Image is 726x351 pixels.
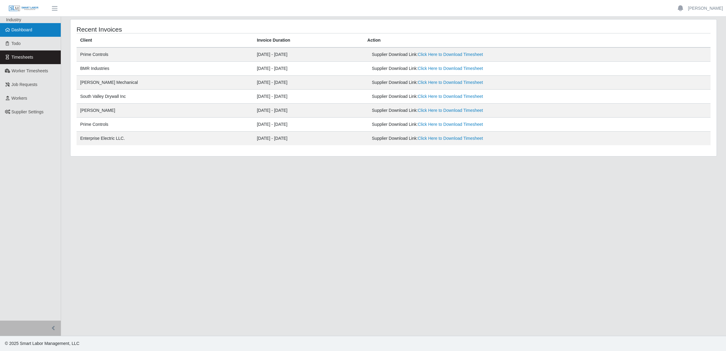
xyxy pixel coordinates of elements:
td: Enterprise Electric LLC. [77,132,253,146]
th: Client [77,33,253,48]
span: Industry [6,17,21,22]
span: Job Requests [12,82,38,87]
div: Supplier Download Link: [372,107,589,114]
td: [PERSON_NAME] [77,104,253,118]
td: Prime Controls [77,118,253,132]
td: [DATE] - [DATE] [253,132,364,146]
span: © 2025 Smart Labor Management, LLC [5,341,79,346]
img: SLM Logo [9,5,39,12]
a: Click Here to Download Timesheet [418,80,483,85]
div: Supplier Download Link: [372,51,589,58]
a: Click Here to Download Timesheet [418,52,483,57]
td: [DATE] - [DATE] [253,76,364,90]
span: Timesheets [12,55,33,60]
td: [PERSON_NAME] Mechanical [77,76,253,90]
div: Supplier Download Link: [372,135,589,142]
span: Supplier Settings [12,109,44,114]
td: BMR Industries [77,62,253,76]
a: Click Here to Download Timesheet [418,136,483,141]
span: Todo [12,41,21,46]
div: Supplier Download Link: [372,121,589,128]
td: Prime Controls [77,47,253,62]
td: [DATE] - [DATE] [253,118,364,132]
a: Click Here to Download Timesheet [418,108,483,113]
td: South Valley Drywall Inc [77,90,253,104]
a: [PERSON_NAME] [688,5,723,12]
td: [DATE] - [DATE] [253,47,364,62]
span: Worker Timesheets [12,68,48,73]
td: [DATE] - [DATE] [253,62,364,76]
th: Action [364,33,711,48]
span: Workers [12,96,27,101]
th: Invoice Duration [253,33,364,48]
div: Supplier Download Link: [372,93,589,100]
td: [DATE] - [DATE] [253,90,364,104]
a: Click Here to Download Timesheet [418,94,483,99]
td: [DATE] - [DATE] [253,104,364,118]
h4: Recent Invoices [77,26,335,33]
a: Click Here to Download Timesheet [418,66,483,71]
a: Click Here to Download Timesheet [418,122,483,127]
div: Supplier Download Link: [372,65,589,72]
div: Supplier Download Link: [372,79,589,86]
span: Dashboard [12,27,33,32]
